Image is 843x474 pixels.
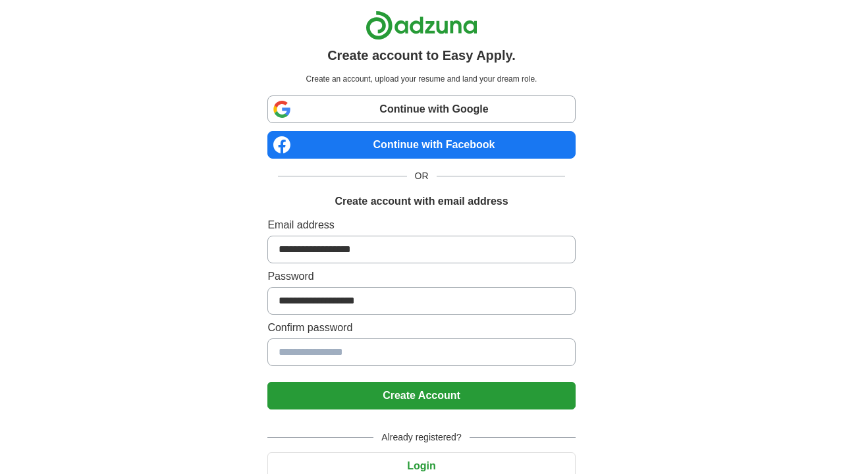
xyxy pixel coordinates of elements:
button: Create Account [267,382,575,409]
label: Confirm password [267,320,575,336]
a: Login [267,460,575,471]
label: Password [267,269,575,284]
p: Create an account, upload your resume and land your dream role. [270,73,572,85]
a: Continue with Google [267,95,575,123]
label: Email address [267,217,575,233]
h1: Create account to Easy Apply. [327,45,516,65]
h1: Create account with email address [335,194,508,209]
img: Adzuna logo [366,11,477,40]
span: Already registered? [373,431,469,444]
span: OR [407,169,437,183]
a: Continue with Facebook [267,131,575,159]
